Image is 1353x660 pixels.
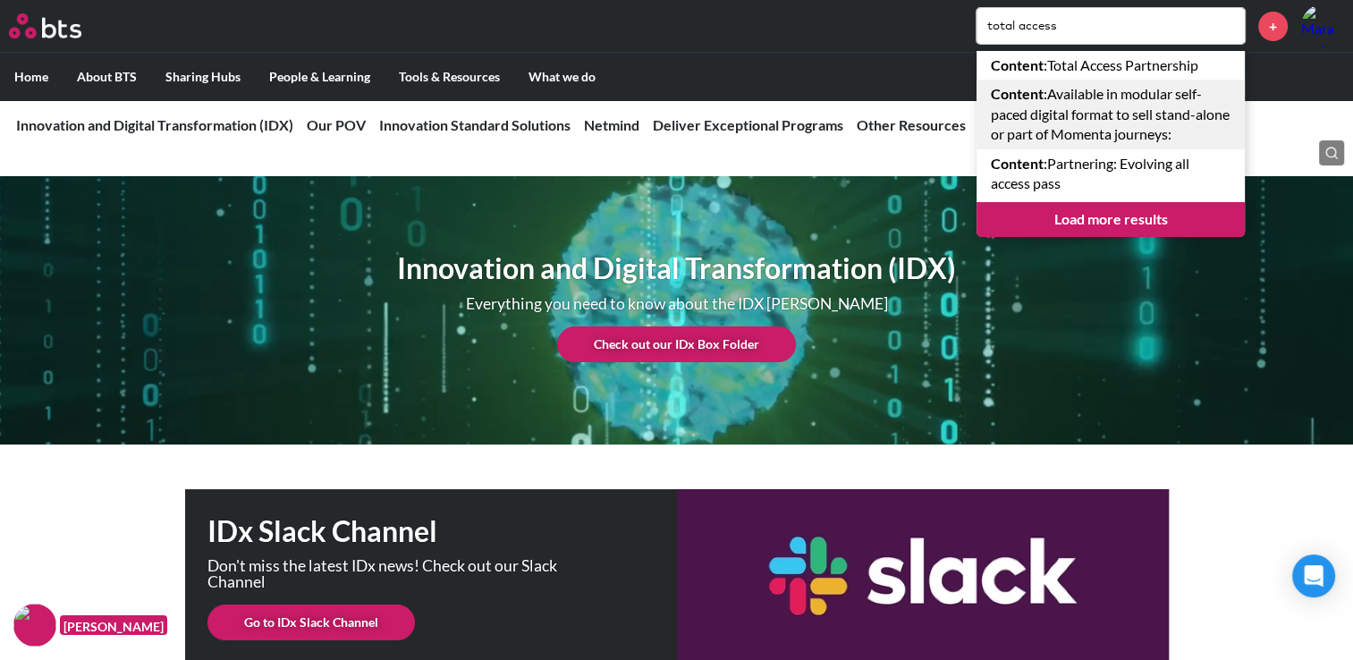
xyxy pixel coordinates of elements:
label: Sharing Hubs [151,54,255,100]
p: Everything you need to know about the IDX [PERSON_NAME] [453,296,901,312]
a: Content:Total Access Partnership [977,51,1245,80]
a: Innovation Standard Solutions [379,116,571,133]
a: Go to IDx Slack Channel [207,605,415,640]
a: Netmind [584,116,639,133]
strong: Content [991,155,1044,172]
label: About BTS [63,54,151,100]
a: Content:Available in modular self-paced digital format to sell stand-alone or part of Momenta jou... [977,80,1245,148]
strong: Content [991,85,1044,102]
a: + [1258,12,1288,41]
figcaption: [PERSON_NAME] [60,615,167,636]
label: Tools & Resources [385,54,514,100]
h1: Innovation and Digital Transformation (IDX) [397,249,956,289]
label: People & Learning [255,54,385,100]
img: Mara Georgopoulou [1301,4,1344,47]
a: Go home [9,13,114,38]
a: Our POV [307,116,366,133]
a: Check out our IDx Box Folder [557,326,796,362]
strong: Content [991,56,1044,73]
img: BTS Logo [9,13,81,38]
a: Load more results [977,202,1245,236]
p: Don't miss the latest IDx news! Check out our Slack Channel [207,558,583,589]
h1: IDx Slack Channel [207,512,677,552]
label: What we do [514,54,610,100]
div: Open Intercom Messenger [1292,554,1335,597]
a: Profile [1301,4,1344,47]
a: Content:Partnering: Evolving all access pass [977,149,1245,199]
a: Deliver Exceptional Programs [653,116,843,133]
a: Other Resources [857,116,966,133]
a: Innovation and Digital Transformation (IDX) [16,116,293,133]
img: F [13,604,56,647]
